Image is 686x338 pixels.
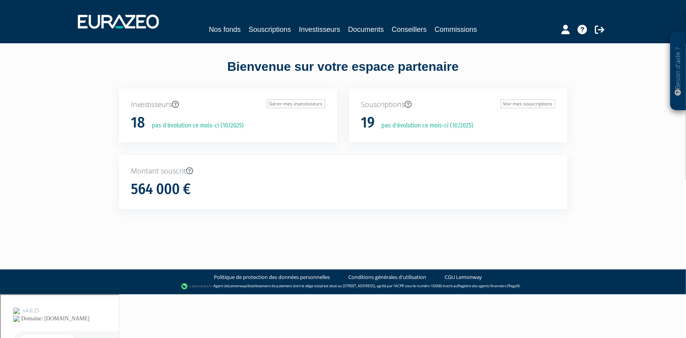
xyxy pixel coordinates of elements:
a: Investisseurs [299,24,340,35]
img: logo-lemonway.png [181,283,212,290]
div: Bienvenue sur votre espace partenaire [113,58,573,89]
p: Besoin d'aide ? [674,36,683,107]
div: - Agent de (établissement de paiement dont le siège social est situé au [STREET_ADDRESS], agréé p... [8,283,678,290]
a: Nos fonds [209,24,241,35]
a: Voir mes souscriptions [501,100,555,108]
a: Lemonway [228,283,246,288]
a: Conseillers [392,24,427,35]
a: Documents [348,24,384,35]
p: pas d'évolution ce mois-ci (10/2025) [376,121,474,130]
a: Registre des agents financiers (Regafi) [458,283,520,288]
div: Domaine [40,46,61,52]
div: Mots-clés [98,46,120,52]
h1: 18 [131,115,145,131]
h1: 19 [361,115,375,131]
a: Souscriptions [248,24,291,35]
p: Souscriptions [361,100,555,110]
p: Investisseurs [131,100,325,110]
h1: 564 000 € [131,181,191,198]
a: Conditions générales d'utilisation [348,273,426,281]
img: tab_domain_overview_orange.svg [32,46,38,52]
img: tab_keywords_by_traffic_grey.svg [89,46,96,52]
a: Politique de protection des données personnelles [214,273,330,281]
p: pas d'évolution ce mois-ci (10/2025) [147,121,244,130]
div: v 4.0.25 [22,13,39,19]
img: logo_orange.svg [13,13,19,19]
img: website_grey.svg [13,20,19,27]
img: 1732889491-logotype_eurazeo_blanc_rvb.png [78,15,159,29]
a: Gérer mes investisseurs [267,100,325,108]
div: Domaine: [DOMAIN_NAME] [20,20,89,27]
a: CGU Lemonway [445,273,482,281]
a: Commissions [435,24,477,35]
p: Montant souscrit [131,166,555,176]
